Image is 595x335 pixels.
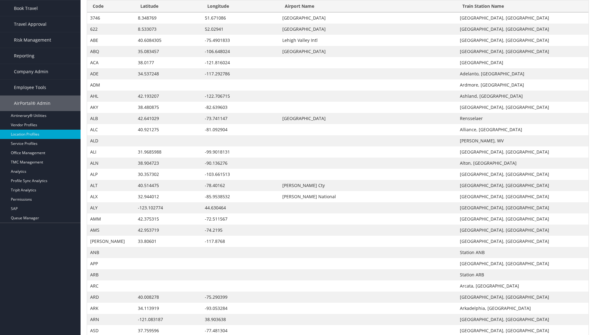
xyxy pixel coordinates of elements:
[457,0,588,12] th: Train Station Name: activate to sort column ascending
[135,169,202,180] td: 30.357302
[202,236,279,247] td: -117.8768
[87,35,135,46] td: ABE
[135,236,202,247] td: 33.80601
[87,102,135,113] td: AKY
[457,12,588,24] td: [GEOGRAPHIC_DATA], [GEOGRAPHIC_DATA]
[135,35,202,46] td: 40.6084305
[457,135,588,146] td: [PERSON_NAME], WV
[135,102,202,113] td: 38.480875
[457,303,588,314] td: Arkadelphia, [GEOGRAPHIC_DATA]
[135,124,202,135] td: 40.921275
[202,46,279,57] td: -106.648024
[135,113,202,124] td: 42.641029
[279,113,456,124] td: [GEOGRAPHIC_DATA]
[202,292,279,303] td: -75.290399
[202,124,279,135] td: -81.092904
[457,68,588,79] td: Adelanto, [GEOGRAPHIC_DATA]
[457,247,588,258] td: Station ANB
[457,79,588,91] td: Ardmore, [GEOGRAPHIC_DATA]
[279,35,456,46] td: Lehigh Valley Intl
[457,91,588,102] td: Ashland, [GEOGRAPHIC_DATA]
[87,269,135,280] td: ARB
[87,303,135,314] td: ARK
[202,102,279,113] td: -82.639603
[135,0,202,12] th: Latitude: activate to sort column ascending
[202,314,279,325] td: 38.903638
[202,113,279,124] td: -73.741147
[87,169,135,180] td: ALP
[202,0,279,12] th: Longitude: activate to sort column ascending
[87,113,135,124] td: ALB
[87,191,135,202] td: ALX
[202,225,279,236] td: -74.2195
[202,180,279,191] td: -78.40162
[14,32,51,48] span: Risk Management
[135,91,202,102] td: 42.193207
[14,80,46,95] span: Employee Tools
[457,191,588,202] td: [GEOGRAPHIC_DATA], [GEOGRAPHIC_DATA]
[135,158,202,169] td: 38.904723
[279,46,456,57] td: [GEOGRAPHIC_DATA]
[87,79,135,91] td: ADM
[279,180,456,191] td: [PERSON_NAME] Cty
[202,68,279,79] td: -117.292786
[87,46,135,57] td: ABQ
[279,24,456,35] td: [GEOGRAPHIC_DATA]
[457,225,588,236] td: [GEOGRAPHIC_DATA], [GEOGRAPHIC_DATA]
[457,57,588,68] td: [GEOGRAPHIC_DATA]
[87,258,135,269] td: APP
[457,35,588,46] td: [GEOGRAPHIC_DATA], [GEOGRAPHIC_DATA]
[87,0,135,12] th: Code: activate to sort column descending
[87,280,135,292] td: ARC
[202,12,279,24] td: 51.671086
[135,303,202,314] td: 34.113919
[14,1,38,16] span: Book Travel
[457,236,588,247] td: [GEOGRAPHIC_DATA], [GEOGRAPHIC_DATA]
[135,180,202,191] td: 40.514475
[135,46,202,57] td: 35.083457
[87,91,135,102] td: AHL
[457,213,588,225] td: [GEOGRAPHIC_DATA], [GEOGRAPHIC_DATA]
[457,180,588,191] td: [GEOGRAPHIC_DATA], [GEOGRAPHIC_DATA]
[135,191,202,202] td: 32.944012
[87,292,135,303] td: ARD
[87,213,135,225] td: AMM
[87,225,135,236] td: AMS
[87,180,135,191] td: ALT
[202,57,279,68] td: -121.816024
[87,202,135,213] td: ALY
[457,24,588,35] td: [GEOGRAPHIC_DATA], [GEOGRAPHIC_DATA]
[457,258,588,269] td: [GEOGRAPHIC_DATA], [GEOGRAPHIC_DATA]
[87,124,135,135] td: ALC
[87,12,135,24] td: 3746
[457,146,588,158] td: [GEOGRAPHIC_DATA], [GEOGRAPHIC_DATA]
[457,169,588,180] td: [GEOGRAPHIC_DATA], [GEOGRAPHIC_DATA]
[202,213,279,225] td: -72.511567
[135,292,202,303] td: 40.008278
[202,24,279,35] td: 52.02941
[279,12,456,24] td: [GEOGRAPHIC_DATA]
[202,191,279,202] td: -85.9538532
[457,280,588,292] td: Arcata, [GEOGRAPHIC_DATA]
[135,225,202,236] td: 42.953719
[457,124,588,135] td: Alliance, [GEOGRAPHIC_DATA]
[202,91,279,102] td: -122.706715
[14,96,51,111] span: AirPortal® Admin
[87,24,135,35] td: 622
[457,202,588,213] td: [GEOGRAPHIC_DATA], [GEOGRAPHIC_DATA]
[87,247,135,258] td: ANB
[202,202,279,213] td: 44.630464
[14,64,48,79] span: Company Admin
[14,16,46,32] span: Travel Approval
[87,57,135,68] td: ACA
[14,48,34,64] span: Reporting
[135,202,202,213] td: -123.102774
[457,314,588,325] td: [GEOGRAPHIC_DATA], [GEOGRAPHIC_DATA]
[202,158,279,169] td: -90.136276
[457,158,588,169] td: Alton, [GEOGRAPHIC_DATA]
[135,68,202,79] td: 34.537248
[202,146,279,158] td: -99.9018131
[202,35,279,46] td: -75.4901833
[457,46,588,57] td: [GEOGRAPHIC_DATA], [GEOGRAPHIC_DATA]
[457,269,588,280] td: Station ARB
